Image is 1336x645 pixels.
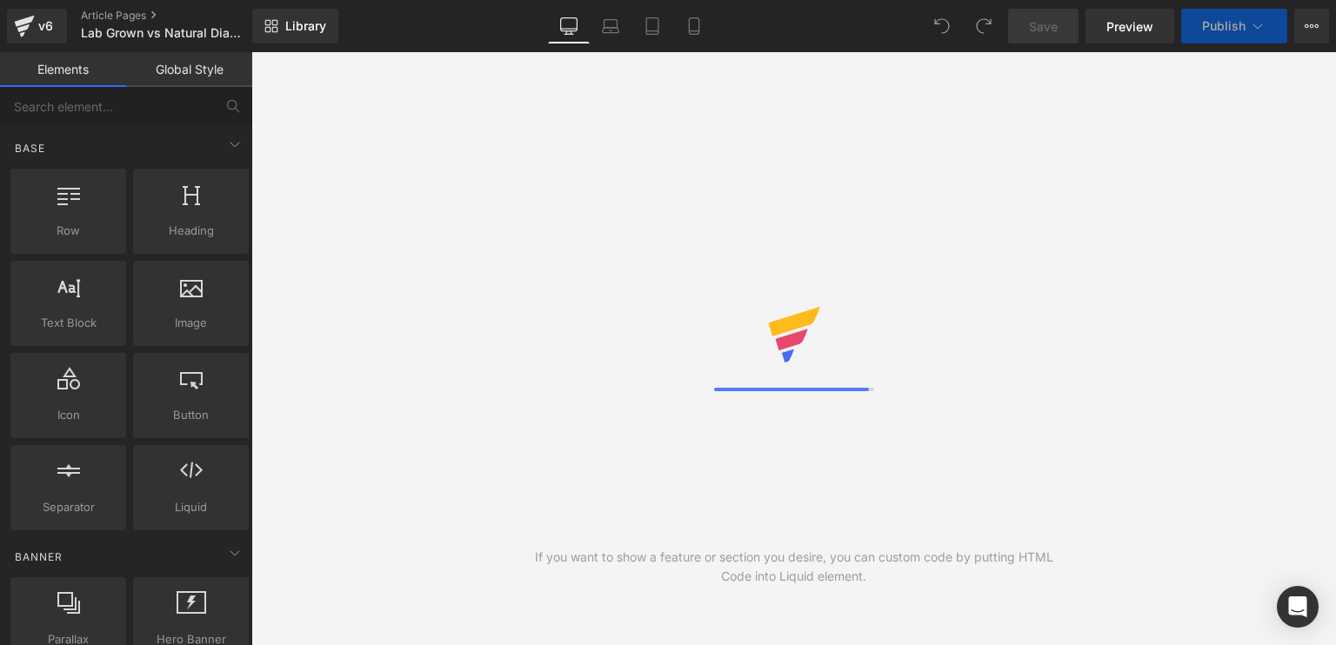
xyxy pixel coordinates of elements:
span: Icon [16,406,121,424]
button: Redo [966,9,1001,43]
button: More [1294,9,1329,43]
a: v6 [7,9,67,43]
a: Mobile [673,9,715,43]
a: Laptop [590,9,631,43]
button: Undo [925,9,959,43]
div: If you want to show a feature or section you desire, you can custom code by putting HTML Code int... [523,548,1065,586]
span: Lab Grown vs Natural Diamonds: the Truth about Ethics, Price and Value [81,26,248,40]
span: Preview [1106,17,1153,36]
span: Row [16,222,121,240]
button: Publish [1181,9,1287,43]
a: Desktop [548,9,590,43]
a: Article Pages [81,9,281,23]
span: Heading [138,222,244,240]
a: New Library [252,9,338,43]
span: Publish [1202,19,1246,33]
a: Global Style [126,52,252,87]
span: Image [138,314,244,332]
span: Banner [13,549,64,565]
div: Open Intercom Messenger [1277,586,1319,628]
a: Preview [1085,9,1174,43]
span: Base [13,140,47,156]
span: Button [138,406,244,424]
span: Text Block [16,314,121,332]
span: Library [285,18,326,34]
div: v6 [35,15,57,37]
a: Tablet [631,9,673,43]
span: Separator [16,498,121,516]
span: Save [1029,17,1058,36]
span: Liquid [138,498,244,516]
